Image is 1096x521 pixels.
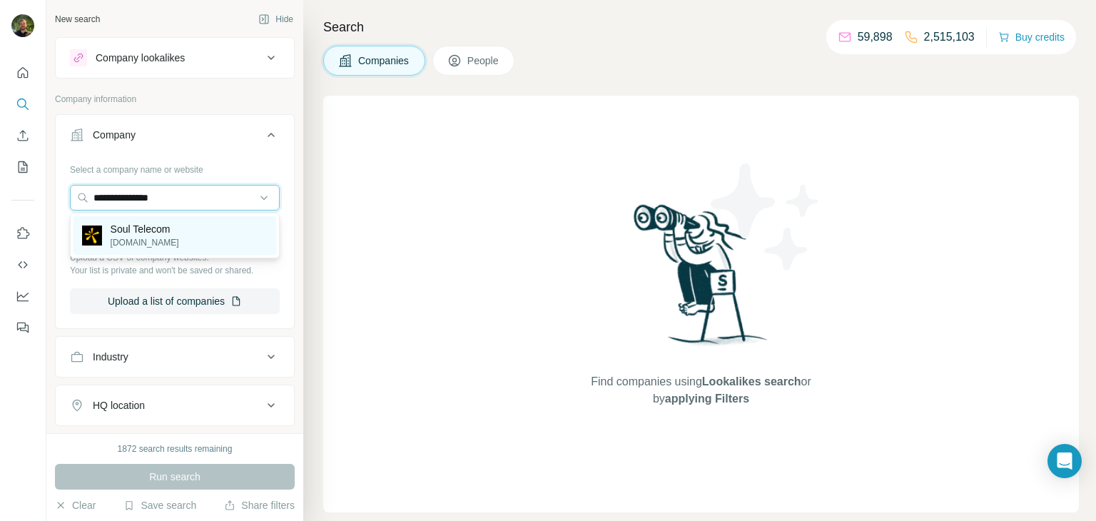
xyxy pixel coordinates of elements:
button: Save search [123,498,196,512]
button: Company lookalikes [56,41,294,75]
button: HQ location [56,388,294,423]
span: Companies [358,54,410,68]
p: 2,515,103 [924,29,975,46]
img: Surfe Illustration - Woman searching with binoculars [627,201,776,360]
div: HQ location [93,398,145,413]
button: Feedback [11,315,34,340]
button: Industry [56,340,294,374]
button: Enrich CSV [11,123,34,148]
p: Company information [55,93,295,106]
img: Surfe Illustration - Stars [701,153,830,281]
div: Company lookalikes [96,51,185,65]
span: Lookalikes search [702,375,801,388]
button: Buy credits [998,27,1065,47]
button: Clear [55,498,96,512]
img: Soul Telecom [82,226,102,246]
button: Quick start [11,60,34,86]
span: People [467,54,500,68]
p: 59,898 [858,29,893,46]
span: applying Filters [665,393,749,405]
div: 1872 search results remaining [118,442,233,455]
p: [DOMAIN_NAME] [111,236,179,249]
button: Share filters [224,498,295,512]
button: Company [56,118,294,158]
div: Company [93,128,136,142]
img: Avatar [11,14,34,37]
p: Soul Telecom [111,222,179,236]
button: My lists [11,154,34,180]
button: Dashboard [11,283,34,309]
span: Find companies using or by [587,373,815,408]
div: Industry [93,350,128,364]
button: Hide [248,9,303,30]
p: Your list is private and won't be saved or shared. [70,264,280,277]
button: Search [11,91,34,117]
button: Use Surfe on LinkedIn [11,221,34,246]
div: New search [55,13,100,26]
button: Use Surfe API [11,252,34,278]
div: Select a company name or website [70,158,280,176]
button: Upload a list of companies [70,288,280,314]
h4: Search [323,17,1079,37]
div: Open Intercom Messenger [1047,444,1082,478]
